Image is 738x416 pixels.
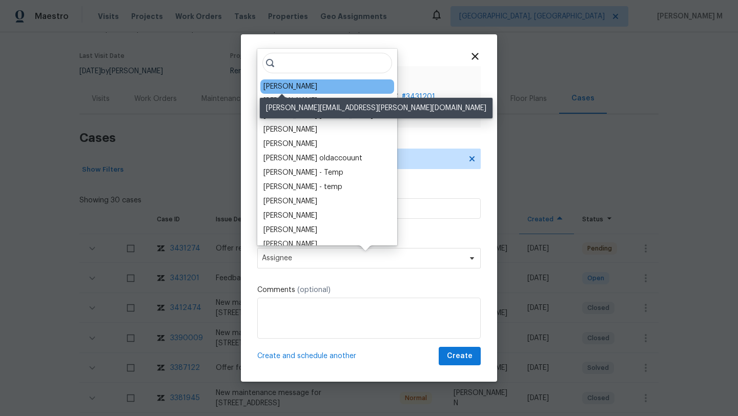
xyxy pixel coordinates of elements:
[447,350,473,363] span: Create
[351,74,473,89] span: Case
[263,182,342,192] div: [PERSON_NAME] - temp
[263,153,362,163] div: [PERSON_NAME] oldaccouunt
[263,168,343,178] div: [PERSON_NAME] - Temp
[257,285,481,295] label: Comments
[439,347,481,366] button: Create
[263,225,317,235] div: [PERSON_NAME]
[263,96,317,106] div: [PERSON_NAME]
[297,286,331,294] span: (optional)
[263,81,317,92] div: [PERSON_NAME]
[263,239,317,249] div: [PERSON_NAME]
[262,254,463,262] span: Assignee
[469,51,481,62] span: Close
[263,196,317,206] div: [PERSON_NAME]
[263,139,317,149] div: [PERSON_NAME]
[257,351,356,361] span: Create and schedule another
[263,124,317,135] div: [PERSON_NAME]
[263,211,317,221] div: [PERSON_NAME]
[402,92,435,102] span: # 3431201
[260,98,493,118] div: [PERSON_NAME][EMAIL_ADDRESS][PERSON_NAME][DOMAIN_NAME]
